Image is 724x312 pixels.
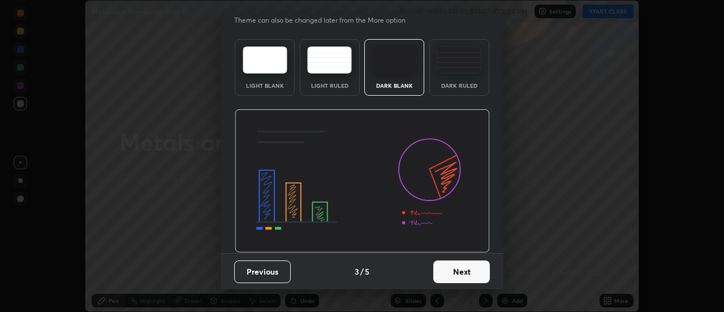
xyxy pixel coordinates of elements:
img: darkTheme.f0cc69e5.svg [372,46,417,74]
button: Previous [234,260,291,283]
div: Light Ruled [307,83,352,88]
p: Theme can also be changed later from the More option [234,15,417,25]
img: darkRuledTheme.de295e13.svg [437,46,481,74]
div: Dark Blank [372,83,417,88]
h4: / [360,266,364,277]
h4: 3 [355,266,359,277]
img: darkThemeBanner.d06ce4a2.svg [235,109,490,253]
div: Dark Ruled [437,83,482,88]
h4: 5 [365,266,369,277]
img: lightTheme.e5ed3b09.svg [243,46,287,74]
button: Next [433,260,490,283]
img: lightRuledTheme.5fabf969.svg [307,46,352,74]
div: Light Blank [242,83,287,88]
